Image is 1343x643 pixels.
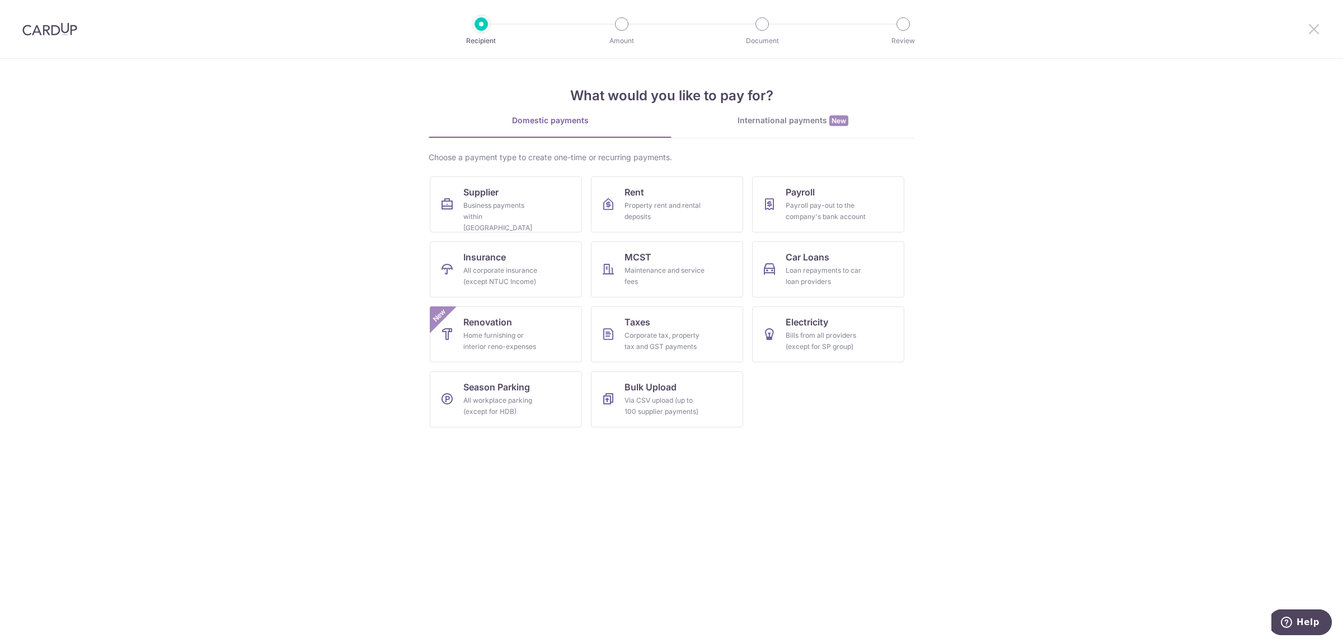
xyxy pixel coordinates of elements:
[786,265,866,287] div: Loan repayments to car loan providers
[429,152,914,163] div: Choose a payment type to create one-time or recurring payments.
[22,22,77,36] img: CardUp
[440,35,523,46] p: Recipient
[463,395,544,417] div: All workplace parking (except for HDB)
[430,176,582,232] a: SupplierBusiness payments within [GEOGRAPHIC_DATA]
[624,315,650,329] span: Taxes
[786,250,829,264] span: Car Loans
[429,86,914,106] h4: What would you like to pay for?
[429,115,671,126] div: Domestic payments
[463,250,506,264] span: Insurance
[721,35,804,46] p: Document
[829,115,848,126] span: New
[463,380,530,394] span: Season Parking
[786,200,866,222] div: Payroll pay-out to the company's bank account
[752,241,904,297] a: Car LoansLoan repayments to car loan providers
[786,315,828,329] span: Electricity
[786,330,866,352] div: Bills from all providers (except for SP group)
[786,185,815,199] span: Payroll
[580,35,663,46] p: Amount
[430,306,449,325] span: New
[591,241,743,297] a: MCSTMaintenance and service fees
[591,371,743,427] a: Bulk UploadVia CSV upload (up to 100 supplier payments)
[430,371,582,427] a: Season ParkingAll workplace parking (except for HDB)
[671,115,914,127] div: International payments
[463,265,544,287] div: All corporate insurance (except NTUC Income)
[862,35,945,46] p: Review
[624,250,651,264] span: MCST
[1271,609,1332,637] iframe: Opens a widget where you can find more information
[463,315,512,329] span: Renovation
[463,330,544,352] div: Home furnishing or interior reno-expenses
[430,306,582,362] a: RenovationHome furnishing or interior reno-expensesNew
[752,306,904,362] a: ElectricityBills from all providers (except for SP group)
[463,200,544,234] div: Business payments within [GEOGRAPHIC_DATA]
[25,8,48,18] span: Help
[463,185,499,199] span: Supplier
[624,185,644,199] span: Rent
[624,395,705,417] div: Via CSV upload (up to 100 supplier payments)
[591,176,743,232] a: RentProperty rent and rental deposits
[591,306,743,362] a: TaxesCorporate tax, property tax and GST payments
[624,380,677,394] span: Bulk Upload
[624,330,705,352] div: Corporate tax, property tax and GST payments
[430,241,582,297] a: InsuranceAll corporate insurance (except NTUC Income)
[752,176,904,232] a: PayrollPayroll pay-out to the company's bank account
[624,200,705,222] div: Property rent and rental deposits
[624,265,705,287] div: Maintenance and service fees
